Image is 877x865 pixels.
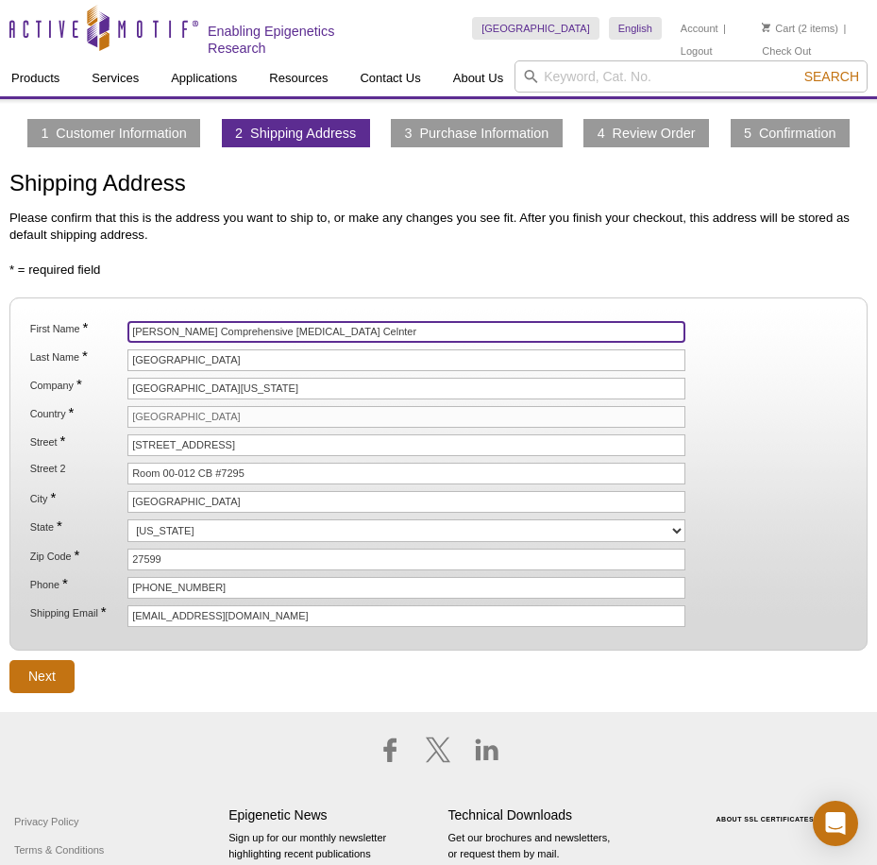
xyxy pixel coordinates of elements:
[744,125,836,142] a: 5 Confirmation
[598,125,696,142] a: 4 Review Order
[681,22,718,35] a: Account
[813,801,858,846] div: Open Intercom Messenger
[681,44,713,58] a: Logout
[9,210,868,244] p: Please confirm that this is the address you want to ship to, or make any changes you see fit. Aft...
[717,816,815,823] a: ABOUT SSL CERTIFICATES
[799,68,865,85] button: Search
[28,519,125,534] label: State
[258,60,339,96] a: Resources
[9,836,109,864] a: Terms & Conditions
[762,17,838,40] li: (2 items)
[28,463,125,475] label: Street 2
[448,807,649,823] h4: Technical Downloads
[208,23,354,57] h2: Enabling Epigenetics Research
[28,406,125,420] label: Country
[28,549,125,563] label: Zip Code
[9,660,75,693] input: Next
[843,17,846,40] li: |
[723,17,726,40] li: |
[667,789,868,830] table: Click to Verify - This site chose Symantec SSL for secure e-commerce and confidential communicati...
[28,349,125,364] label: Last Name
[9,807,83,836] a: Privacy Policy
[472,17,599,40] a: [GEOGRAPHIC_DATA]
[9,171,868,198] h1: Shipping Address
[404,125,548,142] a: 3 Purchase Information
[348,60,431,96] a: Contact Us
[442,60,514,96] a: About Us
[28,491,125,505] label: City
[80,60,150,96] a: Services
[28,577,125,591] label: Phone
[514,60,868,93] input: Keyword, Cat. No.
[9,262,868,279] p: * = required field
[762,44,811,58] a: Check Out
[235,125,356,142] a: 2 Shipping Address
[609,17,662,40] a: English
[762,22,795,35] a: Cart
[228,807,429,823] h4: Epigenetic News
[28,321,125,335] label: First Name
[160,60,248,96] a: Applications
[762,23,770,32] img: Your Cart
[28,378,125,392] label: Company
[28,434,125,449] label: Street
[41,125,186,142] a: 1 Customer Information
[804,69,859,84] span: Search
[28,605,125,619] label: Shipping Email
